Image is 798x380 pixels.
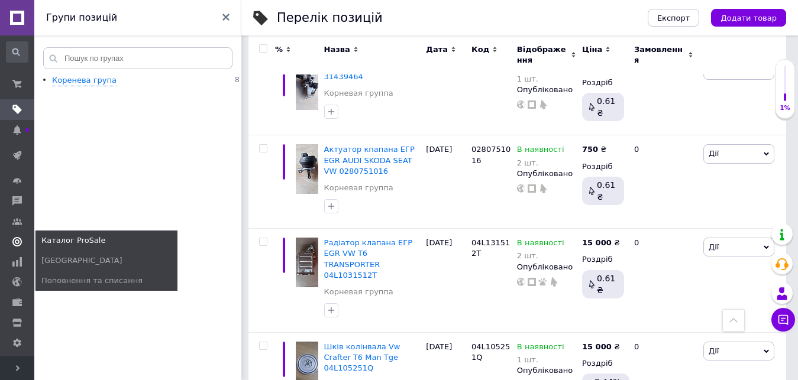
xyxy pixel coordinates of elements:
span: В наявності [517,145,564,157]
div: 2 шт. [517,158,564,167]
div: Коренева група [52,75,117,86]
a: Поповнення та списання [35,271,177,291]
input: Пошук по групах [43,47,232,69]
div: 0 [627,51,700,135]
a: Корневая группа [324,183,393,193]
a: Актуатор кпапана ЕГР EGR AUDI SKODA SEAT VW 0280751016 [324,145,415,175]
div: ₴ [582,144,606,155]
a: Корневая группа [324,88,393,99]
button: Чат з покупцем [771,308,795,332]
span: 04L105251Q [471,342,510,362]
div: 2 шт. [517,251,564,260]
button: Додати товар [711,9,786,27]
b: 15 000 [582,238,612,247]
span: Дата [426,44,448,55]
a: [GEOGRAPHIC_DATA] [35,251,177,271]
span: Відображення [517,44,568,66]
div: 1 шт. [517,74,564,83]
div: 0 [627,229,700,333]
span: Дії [709,242,719,251]
span: Дії [709,346,719,355]
img: Радіатор клапана ЕГР EGR VW T6 TRANSPORTER 04L1031512T [296,238,318,287]
a: Шків колінвала Vw Crafter T6 Man Tge 04L105251Q [324,342,400,372]
span: Дії [709,149,719,158]
div: [DATE] [423,135,469,229]
span: Поповнення та списання [41,275,143,286]
div: Перелік позицій [277,12,383,24]
span: В наявності [517,342,564,355]
span: Ціна [582,44,602,55]
span: % [275,44,283,55]
div: 0 [627,135,700,229]
button: Експорт [648,9,700,27]
div: [DATE] [423,51,469,135]
a: Клапан ЕГР EGR VOLVO 31439464 [324,61,418,81]
span: 04L131512T [471,238,510,258]
div: [DATE] [423,229,469,333]
span: В наявності [517,238,564,251]
span: 0.61 ₴ [597,180,615,202]
span: Назва [324,44,350,55]
div: Опубліковано [517,262,576,272]
span: Експорт [657,14,690,22]
div: Роздріб [582,254,624,265]
span: Замовлення [634,44,685,66]
span: 8 [235,75,240,86]
div: ₴ [582,342,620,352]
div: Роздріб [582,161,624,172]
div: Опубліковано [517,365,576,376]
div: ₴ [582,238,620,248]
div: Роздріб [582,358,624,369]
div: 1% [776,104,794,112]
b: 15 000 [582,342,612,351]
b: 750 [582,145,598,154]
span: [GEOGRAPHIC_DATA] [41,255,122,266]
span: Додати товар [721,14,777,22]
span: 0.61 ₴ [597,274,615,295]
div: 1 шт. [517,355,564,364]
span: 0.61 ₴ [597,96,615,118]
div: Опубліковано [517,85,576,95]
span: 0280751016 [471,145,511,164]
div: Роздріб [582,77,624,88]
img: Клапан ЕГР EGR VOLVO 31439464 [296,61,318,110]
a: Корневая группа [324,287,393,297]
span: Каталог ProSale [41,235,105,246]
div: Опубліковано [517,168,576,179]
a: Радіатор клапана ЕГР EGR VW T6 TRANSPORTER 04L1031512T [324,238,412,280]
img: Актуатор кпапана ЕГР EGR AUDI SKODA SEAT VW 0280751016 [296,144,318,193]
span: Код [471,44,489,55]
